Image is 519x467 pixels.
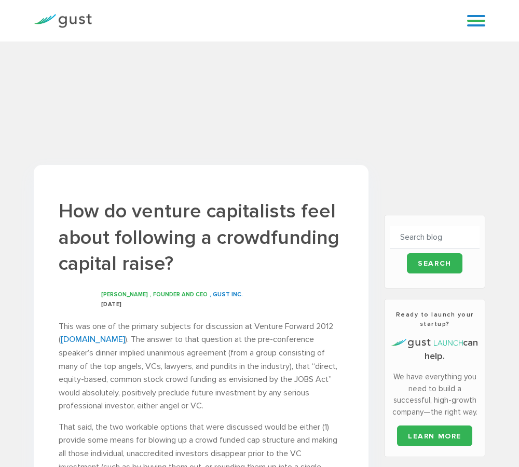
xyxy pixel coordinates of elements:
h4: can help. [390,336,480,363]
span: , Founder and CEO [150,291,208,298]
p: We have everything you need to build a successful, high-growth company—the right way. [390,371,480,418]
a: [DOMAIN_NAME] [61,334,125,344]
h3: Ready to launch your startup? [390,310,480,328]
a: LEARN MORE [397,425,472,446]
img: Gust Logo [34,14,92,28]
span: [PERSON_NAME] [101,291,148,298]
input: Search blog [390,226,480,249]
span: , GUST INC. [210,291,243,298]
span: [DATE] [101,301,122,308]
h1: How do venture capitalists feel about following a crowdfunding capital raise? [59,198,344,277]
input: Search [407,253,462,273]
p: This was one of the primary subjects for discussion at Venture Forward 2012 ( ). The answer to th... [59,320,344,413]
